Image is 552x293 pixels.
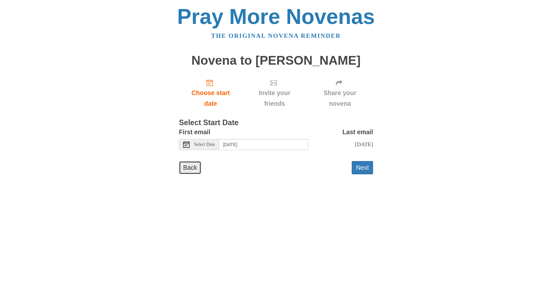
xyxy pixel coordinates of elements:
[179,119,373,127] h3: Select Start Date
[185,88,236,109] span: Choose start date
[352,161,373,174] button: Next
[219,139,308,150] input: Use the arrow keys to pick a date
[211,32,341,39] a: The original novena reminder
[355,141,373,147] span: [DATE]
[179,161,201,174] a: Back
[242,74,307,112] div: Click "Next" to confirm your start date first.
[313,88,367,109] span: Share your novena
[179,54,373,68] h1: Novena to [PERSON_NAME]
[179,74,242,112] a: Choose start date
[179,127,210,137] label: First email
[342,127,373,137] label: Last email
[249,88,300,109] span: Invite your friends
[194,142,215,147] span: Select Date
[177,5,375,28] a: Pray More Novenas
[307,74,373,112] div: Click "Next" to confirm your start date first.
